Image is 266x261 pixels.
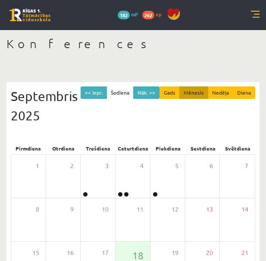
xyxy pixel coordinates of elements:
span: 8 [36,205,39,214]
div: Otrdiena [46,142,81,154]
button: Diena [233,86,255,99]
div: Piekdiena [150,142,185,154]
span: 9 [70,205,74,214]
a: Rīgas 1. Tālmācības vidusskola [9,9,50,21]
span: 16 [67,248,74,258]
span: 17 [102,248,109,258]
div: Ceturtdiena [116,142,150,154]
span: 15 [32,248,39,258]
span: 21 [241,248,248,258]
button: Nāk. >> [133,86,160,99]
a: 262 xp [142,11,166,18]
span: 3 [105,161,109,171]
span: 19 [172,248,178,258]
div: Pirmdiena [11,142,46,154]
span: 7 [245,161,248,171]
div: Trešdiena [81,142,116,154]
span: mP [131,11,138,18]
div: Sestdiena [185,142,220,154]
span: 12 [172,205,178,214]
span: 2 [70,161,74,171]
span: 1 [36,161,39,171]
button: Nedēļa [208,86,233,99]
span: 10 [102,205,109,214]
span: 5 [175,161,178,171]
span: 4 [140,161,144,171]
span: 14 [241,205,248,214]
button: << Iepr. [81,86,107,99]
span: 262 [142,11,154,19]
span: 11 [137,205,144,214]
button: Šodiena [106,86,134,99]
span: 20 [206,248,213,258]
div: Septembris 2025 [11,86,255,125]
button: Mēnesis [179,86,208,99]
button: Gads [160,86,180,99]
span: 6 [210,161,213,171]
span: 13 [206,205,213,214]
span: xp [156,11,161,18]
div: Svētdiena [220,142,255,154]
span: 182 [118,11,130,19]
h1: Konferences [6,37,260,51]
